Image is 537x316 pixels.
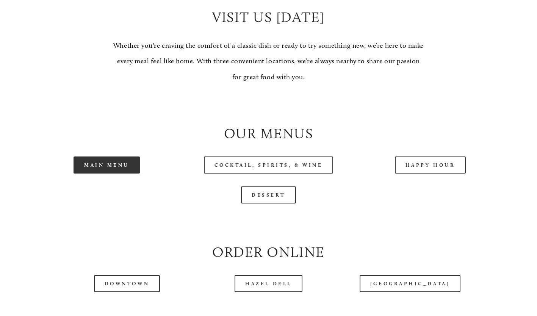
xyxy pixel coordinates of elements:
[241,186,296,203] a: Dessert
[94,275,160,292] a: Downtown
[32,242,505,262] h2: Order Online
[360,275,460,292] a: [GEOGRAPHIC_DATA]
[74,156,140,174] a: Main Menu
[395,156,466,174] a: Happy Hour
[235,275,302,292] a: Hazel Dell
[113,38,424,85] p: Whether you're craving the comfort of a classic dish or ready to try something new, we’re here to...
[32,124,505,144] h2: Our Menus
[204,156,333,174] a: Cocktail, Spirits, & Wine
